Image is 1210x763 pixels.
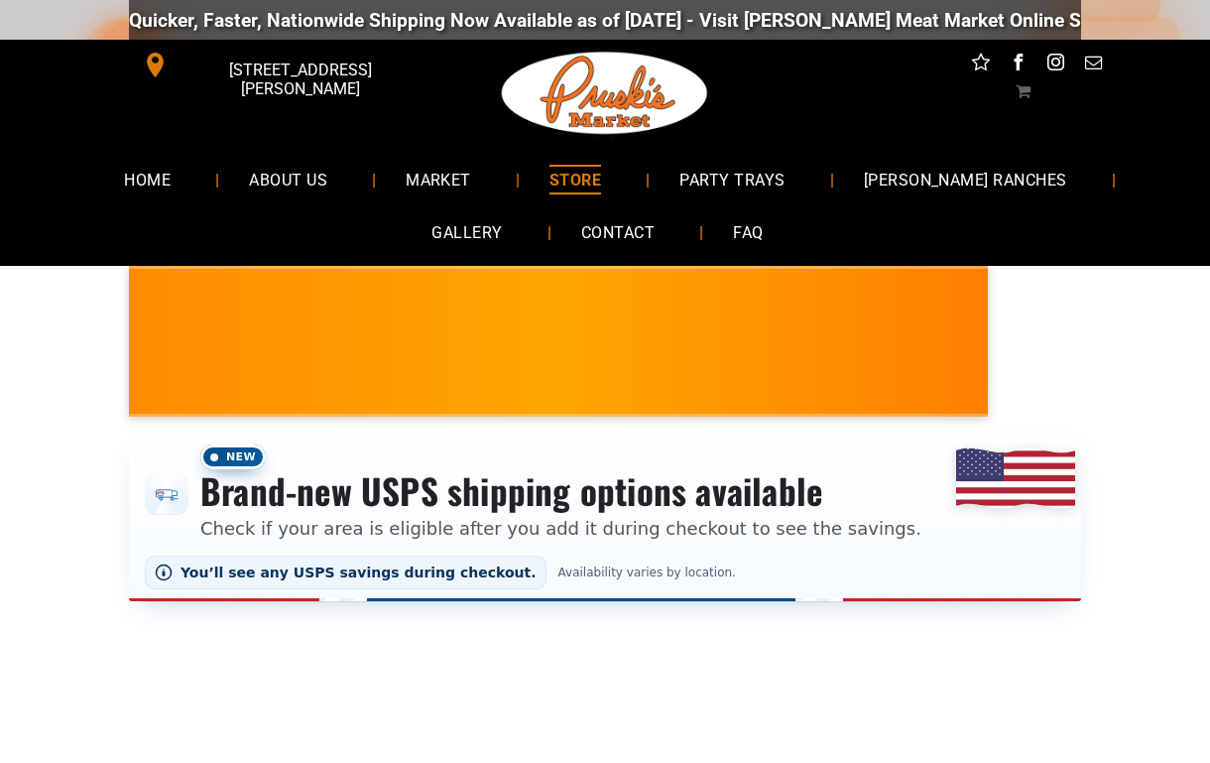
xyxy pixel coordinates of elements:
[376,153,501,205] a: MARKET
[200,469,921,513] h3: Brand-new USPS shipping options available
[402,206,532,259] a: GALLERY
[834,153,1097,205] a: [PERSON_NAME] RANCHES
[129,433,1081,601] div: Shipping options announcement
[200,515,921,542] p: Check if your area is eligible after you add it during checkout to see the savings.
[968,50,994,80] a: Social network
[94,153,200,205] a: HOME
[1043,50,1069,80] a: instagram
[173,51,428,108] span: [STREET_ADDRESS][PERSON_NAME]
[650,153,814,205] a: PARTY TRAYS
[219,153,357,205] a: ABOUT US
[200,445,266,469] span: New
[520,153,631,205] a: STORE
[551,206,684,259] a: CONTACT
[1081,50,1107,80] a: email
[498,40,712,147] img: Pruski-s+Market+HQ+Logo2-1920w.png
[129,50,432,80] a: [STREET_ADDRESS][PERSON_NAME]
[703,206,792,259] a: FAQ
[1006,50,1031,80] a: facebook
[554,566,740,579] span: Availability varies by location.
[181,565,537,580] span: You’ll see any USPS savings during checkout.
